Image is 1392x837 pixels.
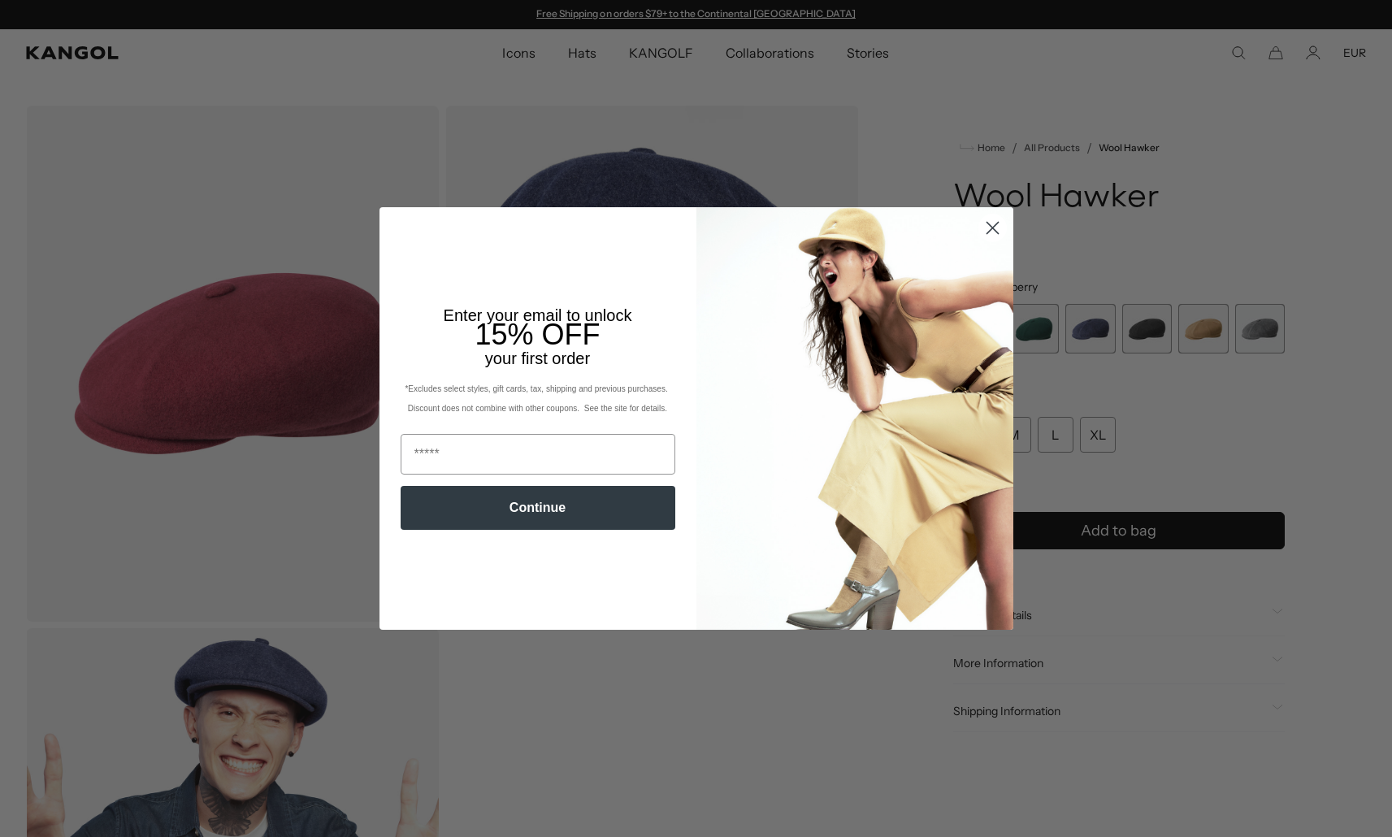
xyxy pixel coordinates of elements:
img: 93be19ad-e773-4382-80b9-c9d740c9197f.jpeg [696,207,1013,630]
input: Email [401,434,675,475]
span: 15% OFF [475,318,600,351]
span: Enter your email to unlock [444,306,632,324]
button: Close dialog [978,214,1007,242]
span: *Excludes select styles, gift cards, tax, shipping and previous purchases. Discount does not comb... [405,384,670,413]
button: Continue [401,486,675,530]
span: your first order [485,349,590,367]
